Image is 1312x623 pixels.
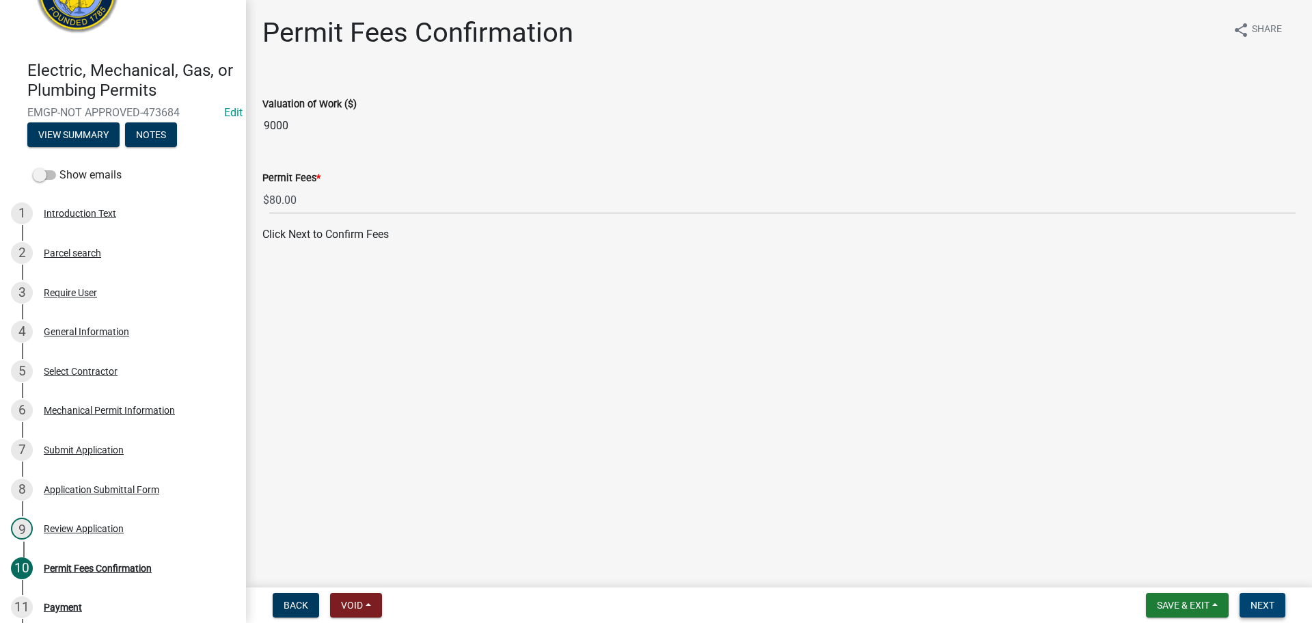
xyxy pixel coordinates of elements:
span: $ [262,186,270,214]
div: Permit Fees Confirmation [44,564,152,573]
div: Introduction Text [44,209,116,218]
div: 1 [11,202,33,224]
wm-modal-confirm: Summary [27,130,120,141]
wm-modal-confirm: Notes [125,130,177,141]
div: 9 [11,518,33,540]
button: Void [330,593,382,618]
label: Show emails [33,167,122,183]
span: Back [284,600,308,611]
div: 4 [11,321,33,343]
h1: Permit Fees Confirmation [262,16,573,49]
div: General Information [44,327,129,336]
div: Review Application [44,524,124,533]
i: share [1233,22,1249,38]
span: Share [1252,22,1282,38]
label: Valuation of Work ($) [262,100,357,109]
div: Submit Application [44,445,124,455]
span: Void [341,600,363,611]
span: Next [1250,600,1274,611]
button: Save & Exit [1146,593,1229,618]
div: 10 [11,557,33,579]
div: Application Submittal Form [44,485,159,494]
h4: Electric, Mechanical, Gas, or Plumbing Permits [27,61,235,101]
div: 3 [11,282,33,304]
button: shareShare [1222,16,1293,43]
button: View Summary [27,122,120,147]
div: Select Contractor [44,367,118,376]
div: Mechanical Permit Information [44,406,175,415]
button: Back [273,593,319,618]
div: Payment [44,602,82,612]
a: Edit [224,106,243,119]
div: 6 [11,399,33,421]
span: EMGP-NOT APPROVED-473684 [27,106,219,119]
label: Permit Fees [262,174,320,183]
div: 8 [11,479,33,501]
div: 11 [11,596,33,618]
div: Parcel search [44,248,101,258]
p: Click Next to Confirm Fees [262,226,1296,243]
div: 7 [11,439,33,461]
wm-modal-confirm: Edit Application Number [224,106,243,119]
button: Notes [125,122,177,147]
span: Save & Exit [1157,600,1209,611]
div: Require User [44,288,97,297]
div: 2 [11,242,33,264]
div: 5 [11,360,33,382]
button: Next [1240,593,1285,618]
